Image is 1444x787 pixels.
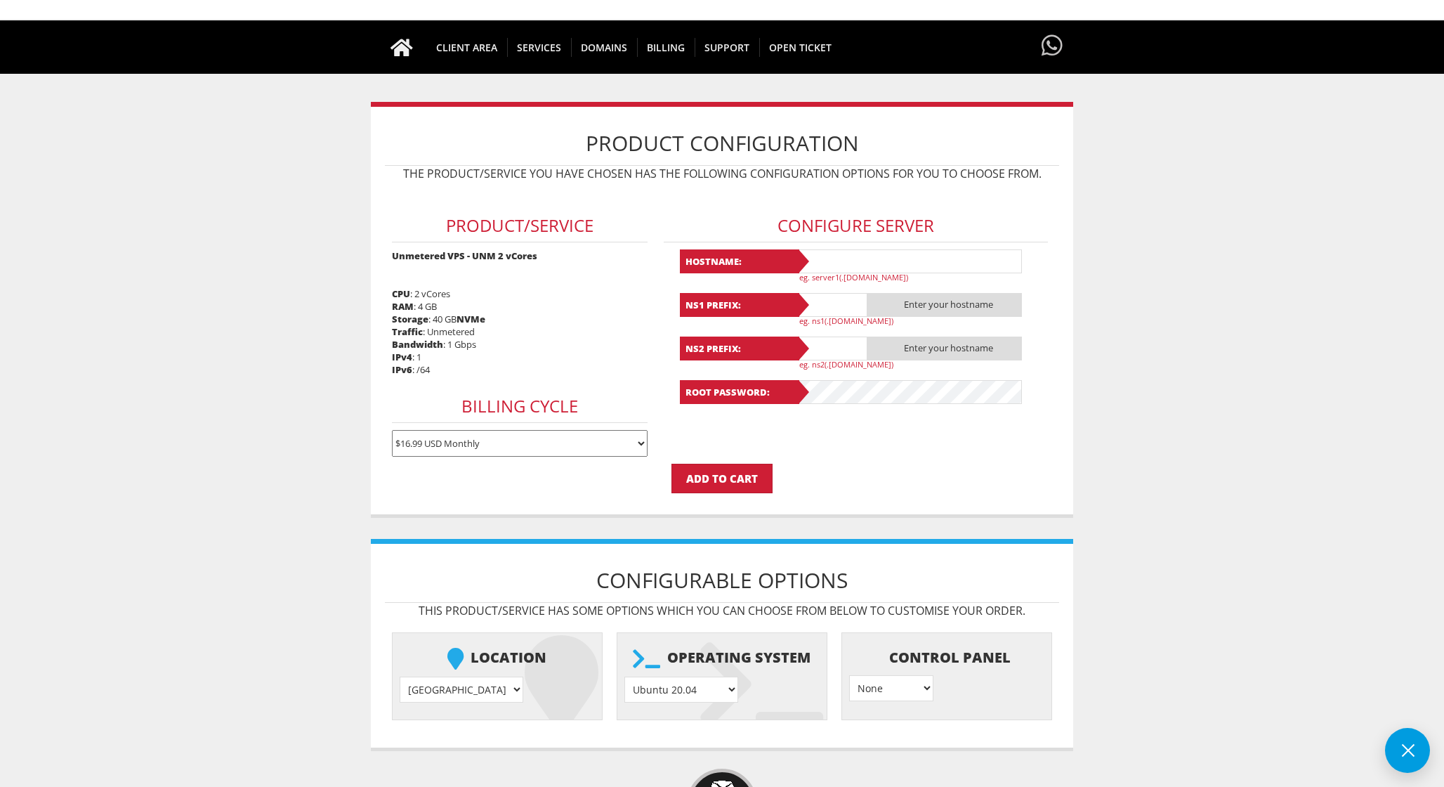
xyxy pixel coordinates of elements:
a: CLIENT AREA [426,20,508,74]
span: Billing [637,38,695,57]
span: Enter your hostname [867,293,1022,317]
b: Operating system [624,640,820,677]
b: CPU [392,287,410,300]
a: Have questions? [1038,20,1066,72]
h1: Product Configuration [385,121,1059,166]
span: Support [695,38,760,57]
b: IPv6 [392,363,412,376]
strong: Unmetered VPS - UNM 2 vCores [392,249,537,262]
h3: Billing Cycle [392,390,648,423]
a: Billing [637,20,695,74]
a: Go to homepage [376,20,427,74]
b: RAM [392,300,414,313]
b: Root Password: [680,380,799,404]
b: Location [400,640,596,677]
p: eg. server1(.[DOMAIN_NAME]) [799,272,1031,282]
h1: Configurable Options [385,558,1059,603]
b: NS1 Prefix: [680,293,799,317]
select: } } } } [849,675,933,701]
div: : 2 vCores : 4 GB : 40 GB : Unmetered : 1 Gbps : 1 : /64 [385,188,655,464]
p: This product/service has some options which you can choose from below to customise your order. [385,603,1059,618]
h3: Product/Service [392,209,648,242]
b: Hostname: [680,249,799,273]
p: eg. ns2(.[DOMAIN_NAME]) [799,359,1031,370]
b: NS2 Prefix: [680,337,799,360]
b: Traffic [392,325,423,338]
span: Domains [571,38,638,57]
b: Storage [392,313,428,325]
p: The product/service you have chosen has the following configuration options for you to choose from. [385,166,1059,181]
select: } } } } } } [400,677,523,703]
span: CLIENT AREA [426,38,508,57]
p: eg. ns1(.[DOMAIN_NAME]) [799,316,1031,326]
h3: Configure Server [664,209,1048,242]
select: } } } } } } } } } } } } } } } } } } } } } [624,677,738,703]
a: Domains [571,20,638,74]
b: Control Panel [849,640,1045,675]
a: SERVICES [507,20,572,74]
a: Support [695,20,760,74]
span: SERVICES [507,38,572,57]
a: Open Ticket [759,20,841,74]
b: NVMe [457,313,485,325]
input: Add to Cart [671,464,773,493]
b: Bandwidth [392,338,443,351]
span: Enter your hostname [867,337,1022,360]
b: IPv4 [392,351,412,363]
span: Open Ticket [759,38,841,57]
